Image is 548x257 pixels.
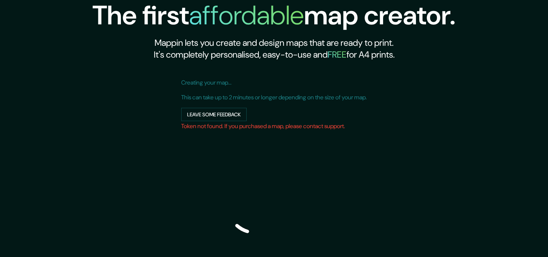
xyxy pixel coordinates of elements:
[181,121,367,131] h6: Token not found. If you purchased a map, please contact support.
[181,108,247,121] button: Leave some feedback
[328,49,346,60] h5: FREE
[181,78,367,87] p: Creating your map...
[92,37,456,61] h2: Mappin lets you create and design maps that are ready to print. It's completely personalised, eas...
[181,93,367,102] p: This can take up to 2 minutes or longer depending on the size of your map.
